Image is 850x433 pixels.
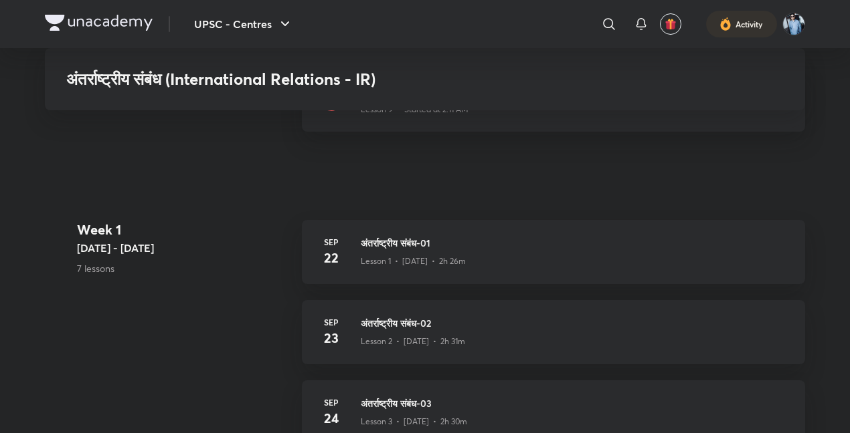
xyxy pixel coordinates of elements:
p: Lesson 3 • [DATE] • 2h 30m [361,416,467,428]
h3: अंतर्राष्ट्रीय संबंध-01 [361,236,789,250]
img: avatar [665,18,677,30]
h6: Sep [318,236,345,248]
img: Company Logo [45,15,153,31]
h3: अंतर्राष्ट्रीय संबंध-02 [361,316,789,330]
h3: अंतर्राष्ट्रीय संबंध-03 [361,396,789,410]
h5: [DATE] - [DATE] [77,240,291,256]
img: activity [719,16,732,32]
h4: Week 1 [77,220,291,240]
h6: Sep [318,396,345,408]
img: Shipu [782,13,805,35]
a: Sep23अंतर्राष्ट्रीय संबंध-02Lesson 2 • [DATE] • 2h 31m [302,300,805,380]
p: Lesson 2 • [DATE] • 2h 31m [361,335,465,347]
h6: Sep [318,316,345,328]
button: avatar [660,13,681,35]
h4: 23 [318,328,345,348]
button: UPSC - Centres [186,11,301,37]
h4: 24 [318,408,345,428]
h3: अंतर्राष्ट्रीय संबंध (International Relations - IR) [66,69,590,89]
a: Company Logo [45,15,153,34]
p: 7 lessons [77,261,291,275]
h4: 22 [318,248,345,268]
p: Lesson 1 • [DATE] • 2h 26m [361,255,466,267]
a: Sep22अंतर्राष्ट्रीय संबंध-01Lesson 1 • [DATE] • 2h 26m [302,220,805,300]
